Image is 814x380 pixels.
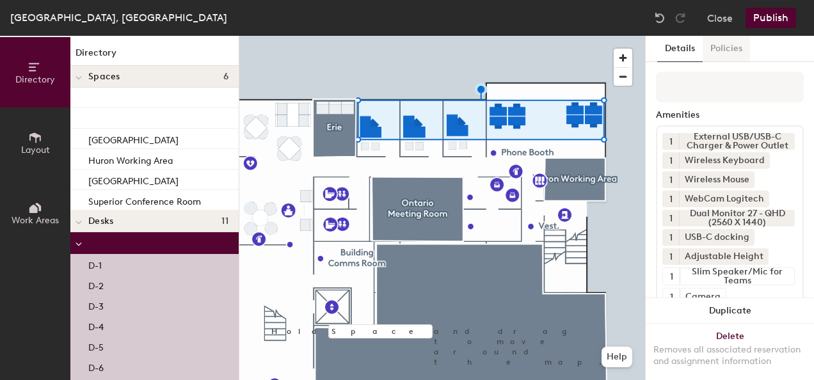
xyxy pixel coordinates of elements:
span: 1 [669,231,673,244]
p: [GEOGRAPHIC_DATA] [88,172,179,187]
button: Details [657,36,703,62]
button: 1 [662,191,679,207]
p: D-6 [88,359,104,374]
button: 1 [662,229,679,246]
div: Camera [680,289,726,305]
span: 1 [669,212,673,225]
p: D-1 [88,257,102,271]
span: Layout [21,145,50,155]
button: DeleteRemoves all associated reservation and assignment information [646,324,814,380]
p: [GEOGRAPHIC_DATA] [88,131,179,146]
div: USB-C docking [679,229,754,246]
span: 1 [669,250,673,264]
button: 1 [662,152,679,169]
p: Huron Working Area [88,152,173,166]
div: External USB/USB-C Charger & Power Outlet [679,133,795,150]
span: Desks [88,216,113,226]
p: D-2 [88,277,104,292]
span: 6 [223,72,228,82]
img: Redo [674,12,687,24]
img: Undo [653,12,666,24]
button: Duplicate [646,298,814,324]
span: 1 [669,154,673,168]
div: WebCam Logitech [679,191,769,207]
span: 1 [669,193,673,206]
span: 1 [670,290,673,304]
span: 11 [221,216,228,226]
button: 1 [663,289,680,305]
button: Policies [703,36,750,62]
p: D-3 [88,297,104,312]
span: Spaces [88,72,120,82]
p: D-4 [88,318,104,333]
span: Directory [15,74,55,85]
button: 1 [663,268,680,285]
h1: Directory [70,46,239,66]
button: 1 [662,171,679,188]
div: Dual Monitor 27 - QHD (2560 X 1440) [679,210,795,226]
p: Superior Conference Room [88,193,201,207]
button: Close [707,8,733,28]
span: Work Areas [12,215,59,226]
button: Help [602,347,632,367]
div: Amenities [656,110,804,120]
div: Removes all associated reservation and assignment information [653,344,806,367]
button: 1 [662,248,679,265]
div: Adjustable Height [679,248,769,265]
span: 1 [669,173,673,187]
div: [GEOGRAPHIC_DATA], [GEOGRAPHIC_DATA] [10,10,227,26]
button: 1 [662,210,679,226]
span: 1 [669,135,673,148]
p: D-5 [88,338,104,353]
span: 1 [670,270,673,283]
div: Wireless Keyboard [679,152,770,169]
button: 1 [662,133,679,150]
button: Publish [746,8,796,28]
div: Slim Speaker/Mic for Teams [680,268,794,285]
div: Wireless Mouse [679,171,754,188]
